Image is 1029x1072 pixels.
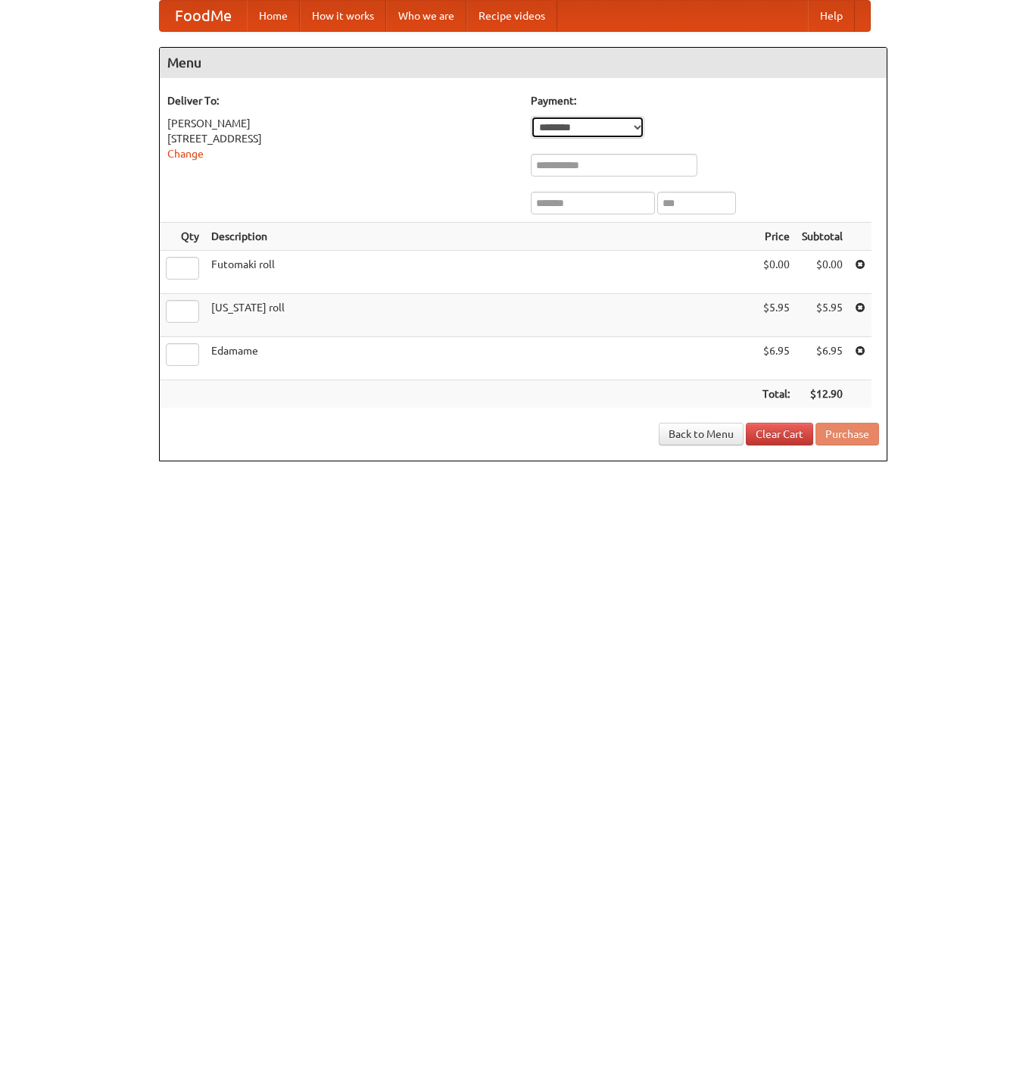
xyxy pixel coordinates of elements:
th: Total: [756,380,796,408]
a: How it works [300,1,386,31]
td: $6.95 [756,337,796,380]
a: Home [247,1,300,31]
td: $0.00 [796,251,849,294]
th: $12.90 [796,380,849,408]
th: Description [205,223,756,251]
a: Help [808,1,855,31]
td: Edamame [205,337,756,380]
a: Recipe videos [466,1,557,31]
td: [US_STATE] roll [205,294,756,337]
td: Futomaki roll [205,251,756,294]
th: Price [756,223,796,251]
h5: Payment: [531,93,879,108]
td: $5.95 [796,294,849,337]
a: Back to Menu [659,423,744,445]
td: $0.00 [756,251,796,294]
h5: Deliver To: [167,93,516,108]
td: $5.95 [756,294,796,337]
td: $6.95 [796,337,849,380]
a: FoodMe [160,1,247,31]
th: Subtotal [796,223,849,251]
h4: Menu [160,48,887,78]
a: Change [167,148,204,160]
button: Purchase [815,423,879,445]
a: Clear Cart [746,423,813,445]
div: [PERSON_NAME] [167,116,516,131]
a: Who we are [386,1,466,31]
th: Qty [160,223,205,251]
div: [STREET_ADDRESS] [167,131,516,146]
